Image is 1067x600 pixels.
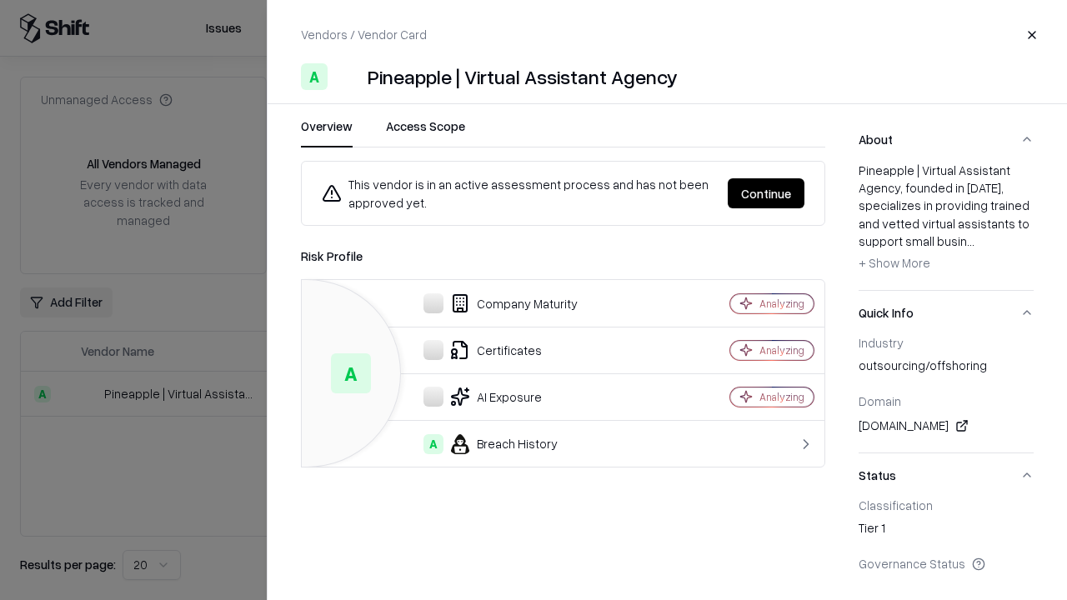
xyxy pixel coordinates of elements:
div: Governance Status [859,556,1034,571]
div: Industry [859,335,1034,350]
button: Continue [728,178,804,208]
img: Pineapple | Virtual Assistant Agency [334,63,361,90]
div: A [423,434,443,454]
button: Access Scope [386,117,465,147]
div: A [301,63,328,90]
div: Company Maturity [315,293,672,313]
button: About [859,117,1034,162]
div: Quick Info [859,335,1034,452]
button: Overview [301,117,353,147]
div: [DOMAIN_NAME] [859,416,1034,436]
div: This vendor is in an active assessment process and has not been approved yet. [322,175,714,212]
div: A [331,353,371,393]
div: Breach History [315,434,672,454]
div: Domain [859,393,1034,408]
div: About [859,162,1034,290]
div: Certificates [315,340,672,360]
div: Risk Profile [301,246,825,266]
div: Analyzing [759,343,804,357]
button: Quick Info [859,291,1034,335]
p: Vendors / Vendor Card [301,26,427,43]
div: outsourcing/offshoring [859,357,1034,380]
div: AI Exposure [315,387,672,407]
div: Pineapple | Virtual Assistant Agency, founded in [DATE], specializes in providing trained and vet... [859,162,1034,277]
div: Pineapple | Virtual Assistant Agency [368,63,678,90]
div: Tier 1 [859,519,1034,542]
div: Analyzing [759,390,804,404]
div: Classification [859,497,1034,512]
button: + Show More [859,250,930,277]
div: Analyzing [759,297,804,311]
span: ... [967,233,974,248]
button: Status [859,453,1034,497]
span: + Show More [859,255,930,270]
